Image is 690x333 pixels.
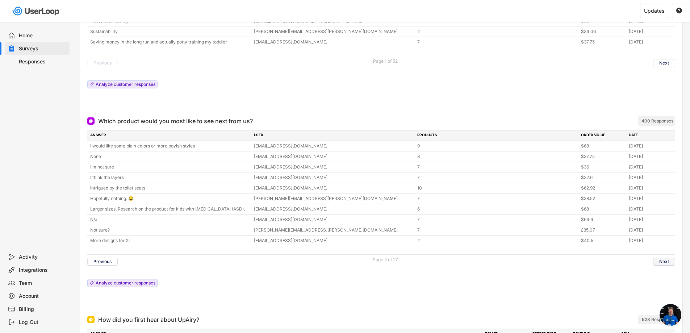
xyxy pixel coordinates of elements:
div: USER [254,132,413,139]
div: [PERSON_NAME][EMAIL_ADDRESS][PERSON_NAME][DOMAIN_NAME] [254,28,413,35]
div: Page 2 of 27 [373,258,398,262]
div: Saving money in the long run and actually potty training my toddler [90,39,250,45]
div: $40.5 [581,237,624,244]
img: Open Ended [89,119,93,123]
div: PRODUCTS [417,132,577,139]
div: Account [19,293,67,300]
div: Billing [19,306,67,313]
div: Activity [19,254,67,261]
div: [EMAIL_ADDRESS][DOMAIN_NAME] [254,153,413,160]
div: $37.75 [581,153,624,160]
div: I’m not sure [90,164,250,170]
div: Log Out [19,319,67,326]
div: ORDER VALUE [581,132,624,139]
img: Single Select [89,317,93,322]
button: Previous [87,258,118,266]
div: [PERSON_NAME][EMAIL_ADDRESS][PERSON_NAME][DOMAIN_NAME] [254,195,413,202]
div: Not sure? [90,227,250,233]
div: How did you first hear about UpAiry? [98,315,199,324]
div: $38.52 [581,195,624,202]
div: [DATE] [629,227,672,233]
button: Next [653,258,675,266]
button:  [676,8,682,14]
div: I think the layers [90,174,250,181]
div: $68 [581,206,624,212]
div: [EMAIL_ADDRESS][DOMAIN_NAME] [254,39,413,45]
div: Responses [19,58,67,65]
div: [DATE] [629,164,672,170]
div: ANSWER [90,132,250,139]
div: 2 [417,28,577,35]
div: 7 [417,195,577,202]
div: 7 [417,216,577,223]
div: $62.92 [581,185,624,191]
div: 10 [417,185,577,191]
text:  [676,7,682,14]
div: [EMAIL_ADDRESS][DOMAIN_NAME] [254,237,413,244]
div: $36 [581,164,624,170]
div: Integrations [19,267,67,274]
div: $68 [581,143,624,149]
div: [EMAIL_ADDRESS][DOMAIN_NAME] [254,185,413,191]
div: [DATE] [629,153,672,160]
div: More designs for XL [90,237,250,244]
div: $64.6 [581,216,624,223]
div: intrigued by the toilet seats [90,185,250,191]
div: Page 1 of 52 [373,59,398,63]
div: 7 [417,39,577,45]
div: [DATE] [629,39,672,45]
div: 928 Responses [642,317,673,322]
div: Larger sizes. Research on the product for kids with [MEDICAL_DATA] (ASD). [90,206,250,212]
div: [DATE] [629,195,672,202]
div: [DATE] [629,174,672,181]
div: 400 Responses [641,118,673,124]
div: [EMAIL_ADDRESS][DOMAIN_NAME] [254,216,413,223]
div: [DATE] [629,237,672,244]
div: N/a [90,216,250,223]
div: [EMAIL_ADDRESS][DOMAIN_NAME] [254,174,413,181]
div: [DATE] [629,216,672,223]
div: 6 [417,206,577,212]
div: None [90,153,250,160]
div: [PERSON_NAME][EMAIL_ADDRESS][PERSON_NAME][DOMAIN_NAME] [254,227,413,233]
img: userloop-logo-01.svg [11,4,62,18]
div: I would like some plain colors or more boyish styles [90,143,250,149]
div: $32.6 [581,174,624,181]
div: Analyze customer responses [96,281,155,285]
div: [EMAIL_ADDRESS][DOMAIN_NAME] [254,206,413,212]
div: $37.75 [581,39,624,45]
div: [DATE] [629,206,672,212]
div: [DATE] [629,143,672,149]
div: [EMAIL_ADDRESS][DOMAIN_NAME] [254,143,413,149]
div: Hopefully nothing. 😂 [90,195,250,202]
div: 9 [417,143,577,149]
div: 7 [417,164,577,170]
div: Home [19,32,67,39]
div: [EMAIL_ADDRESS][DOMAIN_NAME] [254,164,413,170]
div: 2 [417,237,577,244]
div: Team [19,280,67,287]
div: 7 [417,174,577,181]
button: Previous [87,59,118,67]
div: £35.07 [581,227,624,233]
div: Analyze customer responses [96,82,155,87]
div: 7 [417,227,577,233]
div: Which product would you most like to see next from us? [98,117,253,125]
div: 8 [417,153,577,160]
div: $34.06 [581,28,624,35]
div: [DATE] [629,185,672,191]
div: [DATE] [629,28,672,35]
div: Open chat [660,304,681,326]
div: DATE [629,132,672,139]
div: Surveys [19,45,67,52]
button: Next [653,59,675,67]
div: Sustainability [90,28,250,35]
div: Updates [644,8,664,13]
